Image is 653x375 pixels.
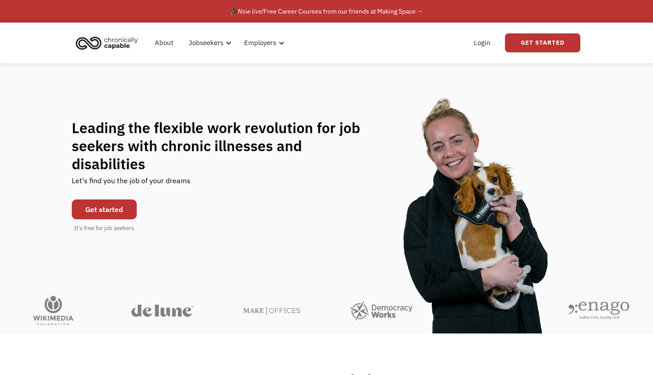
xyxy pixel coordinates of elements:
[468,28,496,57] a: Login
[238,7,264,15] em: Now live!
[244,37,276,48] div: Employers
[72,119,378,173] h1: Leading the flexible work revolution for job seekers with chronic illnesses and disabilities
[73,33,141,53] img: Chronically Capable logo
[230,6,423,17] div: 🎓 Free Career Courses from our friends at Making Space →
[149,28,179,57] a: About
[189,37,223,48] div: Jobseekers
[74,224,134,233] div: It's free for job seekers
[72,173,190,195] div: Let's find you the job of your dreams
[72,199,137,219] a: Get started
[505,33,580,52] a: Get Started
